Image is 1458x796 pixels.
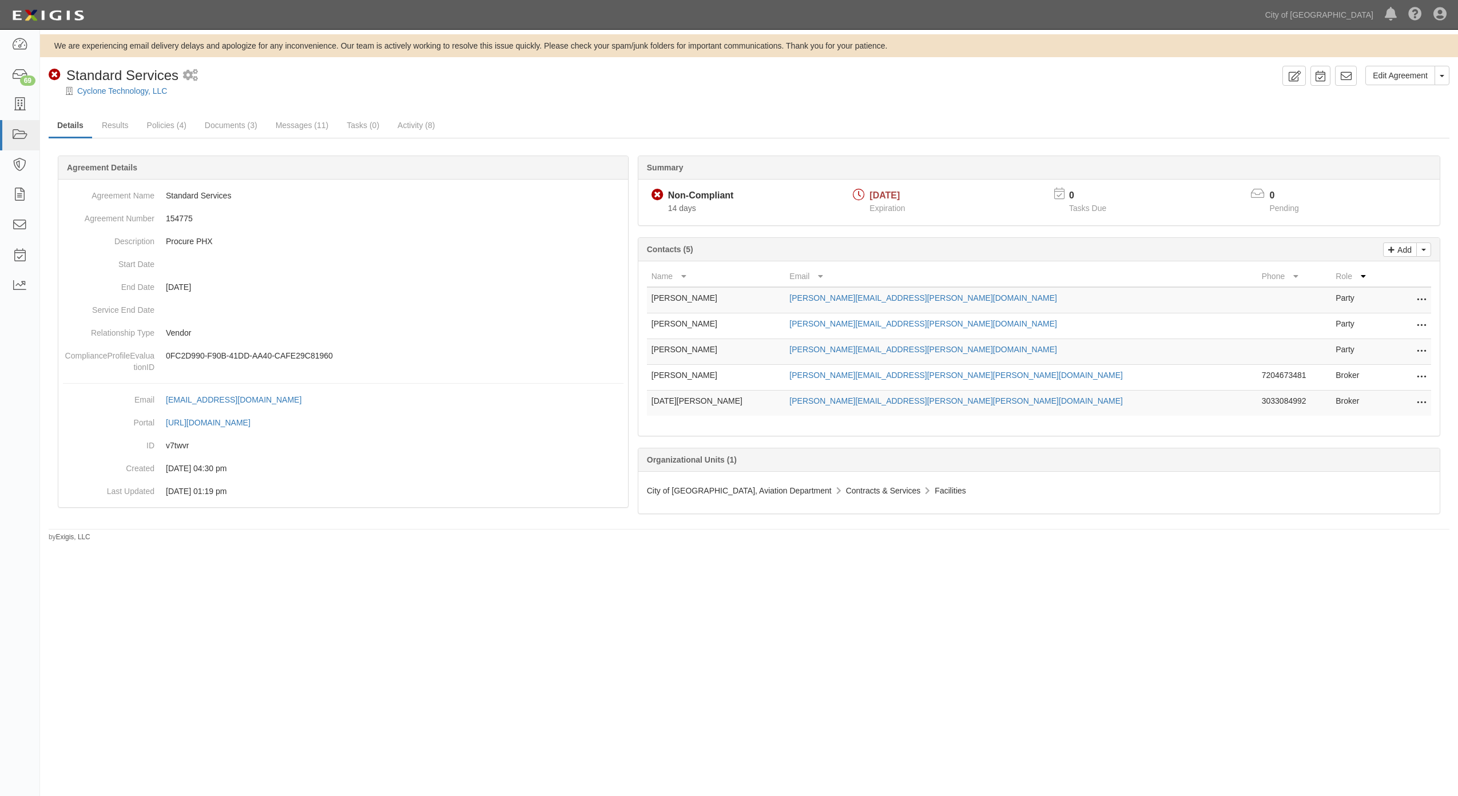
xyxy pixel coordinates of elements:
dt: Agreement Name [63,184,154,201]
div: Non-Compliant [668,189,734,202]
img: logo-5460c22ac91f19d4615b14bd174203de0afe785f0fc80cf4dbbc73dc1793850b.png [9,5,88,26]
dt: Description [63,230,154,247]
a: Cyclone Technology, LLC [77,86,167,95]
a: [EMAIL_ADDRESS][DOMAIN_NAME] [166,395,314,404]
td: [PERSON_NAME] [647,313,785,339]
td: Party [1331,313,1385,339]
span: [DATE] [869,190,900,200]
th: Phone [1257,266,1331,287]
i: Non-Compliant [651,189,664,201]
a: Exigis, LLC [56,533,90,541]
span: Contracts & Services [846,486,921,495]
td: Broker [1331,391,1385,416]
p: 0 [1269,189,1313,202]
td: [PERSON_NAME] [647,365,785,391]
a: [PERSON_NAME][EMAIL_ADDRESS][PERSON_NAME][DOMAIN_NAME] [789,293,1057,303]
div: Standard Services [49,66,178,85]
span: City of [GEOGRAPHIC_DATA], Aviation Department [647,486,832,495]
span: Standard Services [66,67,178,83]
td: [PERSON_NAME] [647,287,785,313]
span: Facilities [935,486,966,495]
th: Role [1331,266,1385,287]
a: Results [93,114,137,137]
p: Add [1395,243,1412,256]
dt: ID [63,434,154,451]
p: 0FC2D990-F90B-41DD-AA40-CAFE29C81960 [166,350,623,361]
dt: Portal [63,411,154,428]
a: City of [GEOGRAPHIC_DATA] [1260,3,1379,26]
dt: Agreement Number [63,207,154,224]
td: Party [1331,287,1385,313]
span: Since 08/19/2025 [668,204,696,213]
dd: Vendor [63,321,623,344]
td: [PERSON_NAME] [647,339,785,365]
dt: Created [63,457,154,474]
i: 1 scheduled workflow [183,70,198,82]
dt: Email [63,388,154,405]
a: Policies (4) [138,114,195,137]
span: Expiration [869,204,905,213]
a: [PERSON_NAME][EMAIL_ADDRESS][PERSON_NAME][PERSON_NAME][DOMAIN_NAME] [789,371,1123,380]
a: Add [1383,242,1417,257]
td: Party [1331,339,1385,365]
a: [PERSON_NAME][EMAIL_ADDRESS][PERSON_NAME][PERSON_NAME][DOMAIN_NAME] [789,396,1123,405]
b: Summary [647,163,684,172]
dt: Start Date [63,253,154,270]
dd: Standard Services [63,184,623,207]
td: 7204673481 [1257,365,1331,391]
td: Broker [1331,365,1385,391]
a: [PERSON_NAME][EMAIL_ADDRESS][PERSON_NAME][DOMAIN_NAME] [789,345,1057,354]
a: Edit Agreement [1365,66,1435,85]
a: Messages (11) [267,114,337,137]
th: Email [785,266,1257,287]
dd: [DATE] 01:19 pm [63,480,623,503]
dd: 154775 [63,207,623,230]
i: Help Center - Complianz [1408,8,1422,22]
dd: [DATE] 04:30 pm [63,457,623,480]
a: Details [49,114,92,138]
a: [URL][DOMAIN_NAME] [166,418,263,427]
dt: Last Updated [63,480,154,497]
small: by [49,532,90,542]
div: We are experiencing email delivery delays and apologize for any inconvenience. Our team is active... [40,40,1458,51]
dt: Service End Date [63,298,154,316]
b: Contacts (5) [647,245,693,254]
b: Agreement Details [67,163,137,172]
a: Activity (8) [389,114,443,137]
span: Tasks Due [1069,204,1106,213]
dt: End Date [63,276,154,293]
p: Procure PHX [166,236,623,247]
th: Name [647,266,785,287]
a: [PERSON_NAME][EMAIL_ADDRESS][PERSON_NAME][DOMAIN_NAME] [789,319,1057,328]
b: Organizational Units (1) [647,455,737,464]
div: 69 [20,75,35,86]
p: 0 [1069,189,1121,202]
span: Pending [1269,204,1298,213]
td: 3033084992 [1257,391,1331,416]
a: Tasks (0) [338,114,388,137]
dt: Relationship Type [63,321,154,339]
i: Non-Compliant [49,69,61,81]
dt: ComplianceProfileEvaluationID [63,344,154,373]
dd: v7twvr [63,434,623,457]
a: Documents (3) [196,114,266,137]
td: [DATE][PERSON_NAME] [647,391,785,416]
div: [EMAIL_ADDRESS][DOMAIN_NAME] [166,394,301,405]
dd: [DATE] [63,276,623,298]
